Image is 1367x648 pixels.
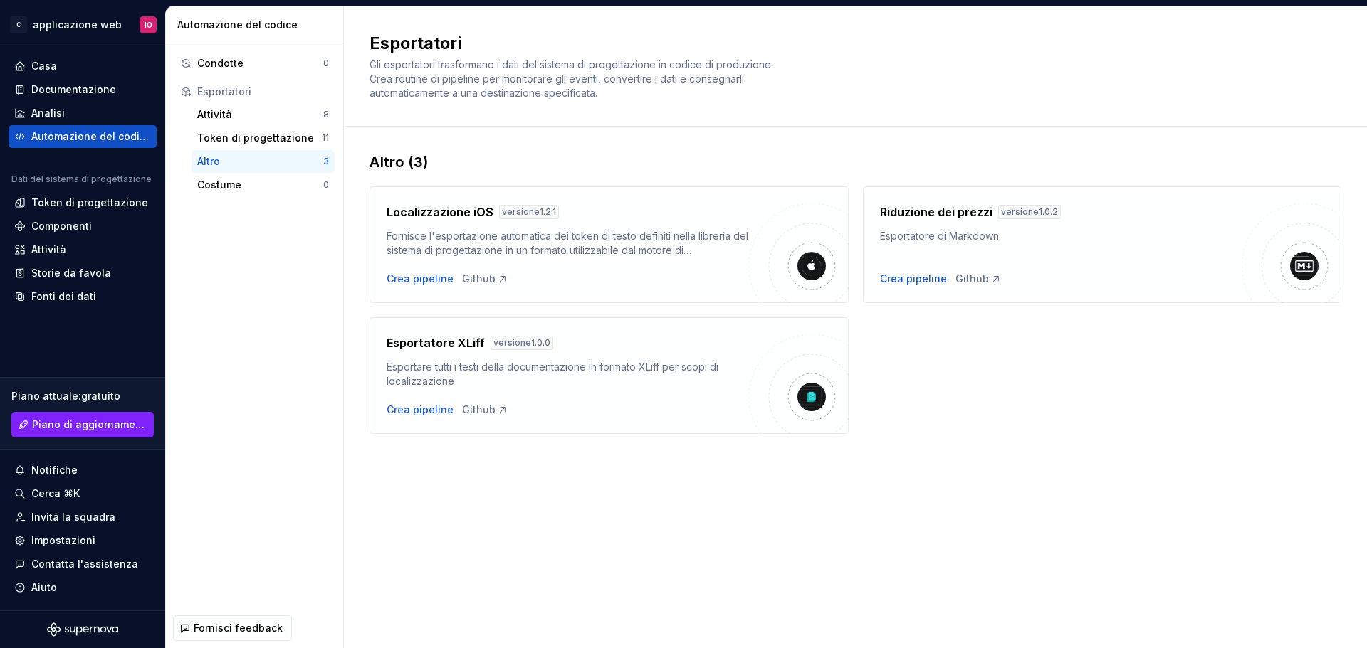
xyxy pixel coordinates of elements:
font: Crea pipeline [880,272,947,285]
font: Github [955,272,989,285]
button: Attività8 [192,103,335,126]
font: 1.0.0 [531,337,550,348]
font: Altro (3) [370,154,428,171]
a: Analisi [9,102,157,124]
font: Github [462,403,496,415]
button: Cerca ⌘K [9,482,157,505]
font: Componenti [31,220,92,232]
a: Impostazioni [9,529,157,552]
font: : [78,390,81,402]
font: Aiuto [31,581,57,593]
font: Gli esportatori trasformano i dati del sistema di progettazione in codice di produzione. Crea rou... [370,58,776,99]
font: Attività [197,108,232,120]
font: 1.0.2 [1039,206,1058,217]
font: C [16,21,21,28]
button: Token di progettazione11 [192,127,335,149]
a: Casa [9,55,157,78]
button: Altro3 [192,150,335,173]
font: IO [145,21,152,29]
a: Invita la squadra [9,506,157,529]
a: Automazione del codice [9,125,157,148]
font: Github [462,272,496,285]
a: Token di progettazione [9,191,157,214]
font: Esportare tutti i testi della documentazione in formato XLiff per scopi di localizzazione [387,361,718,387]
font: Invita la squadra [31,511,115,523]
font: Token di progettazione [31,196,148,208]
font: Token di progettazione [197,132,314,144]
font: versione [1001,206,1039,217]
font: 1.2.1 [540,206,556,217]
a: Documentazione [9,78,157,101]
font: 0 [323,179,329,190]
font: applicazione web [33,18,122,31]
font: Altro [197,155,220,167]
a: Fonti dei dati [9,285,157,308]
a: Github [462,403,508,417]
font: 11 [322,132,329,143]
button: Costume0 [192,174,335,196]
font: Automazione del codice [177,18,298,31]
a: Componenti [9,215,157,238]
font: Crea pipeline [387,403,454,415]
font: 0 [323,58,329,68]
font: Fornisce l'esportazione automatica dei token di testo definiti nella libreria del sistema di prog... [387,230,748,270]
a: Attività [9,238,157,261]
font: Casa [31,60,57,72]
font: 8 [323,109,329,119]
font: Documentazione [31,83,116,95]
button: Piano di aggiornamento [11,412,154,437]
button: Capplicazione webIO [3,9,162,40]
font: versione [493,337,531,348]
button: Notifiche [9,459,157,482]
button: Fornisci feedback [173,615,292,641]
button: Crea pipeline [387,272,454,286]
font: Costume [197,179,241,191]
svg: Logo della supernova [47,622,118,637]
font: Analisi [31,107,65,119]
font: Fornisci feedback [194,622,283,634]
font: Localizzazione iOS [387,205,493,219]
font: Attività [31,243,66,255]
font: Contatta l'assistenza [31,558,138,570]
button: Contatta l'assistenza [9,553,157,575]
font: Condotte [197,57,243,69]
font: Dati del sistema di progettazione [11,174,152,184]
font: Esportatore di Markdown [880,230,999,242]
button: Crea pipeline [387,403,454,417]
font: Cerca ⌘K [31,487,80,499]
button: Condotte0 [174,52,335,75]
font: Storie da favola [31,267,111,279]
font: 3 [323,156,329,166]
font: gratuito [81,390,120,402]
font: Crea pipeline [387,272,454,285]
a: Github [462,272,508,286]
a: Github [955,272,1002,286]
a: Storie da favola [9,262,157,285]
font: Esportatori [197,85,251,97]
font: Fonti dei dati [31,290,96,302]
font: versione [502,206,540,217]
font: Automazione del codice [31,130,152,142]
font: Piano di aggiornamento [32,418,152,430]
font: Notifiche [31,464,78,476]
button: Aiuto [9,576,157,599]
font: Esportatori [370,33,462,53]
font: Esportatore XLiff [387,336,485,350]
button: Crea pipeline [880,272,947,286]
font: Piano attuale [11,390,78,402]
font: Riduzione dei prezzi [880,205,992,219]
font: Impostazioni [31,534,95,546]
